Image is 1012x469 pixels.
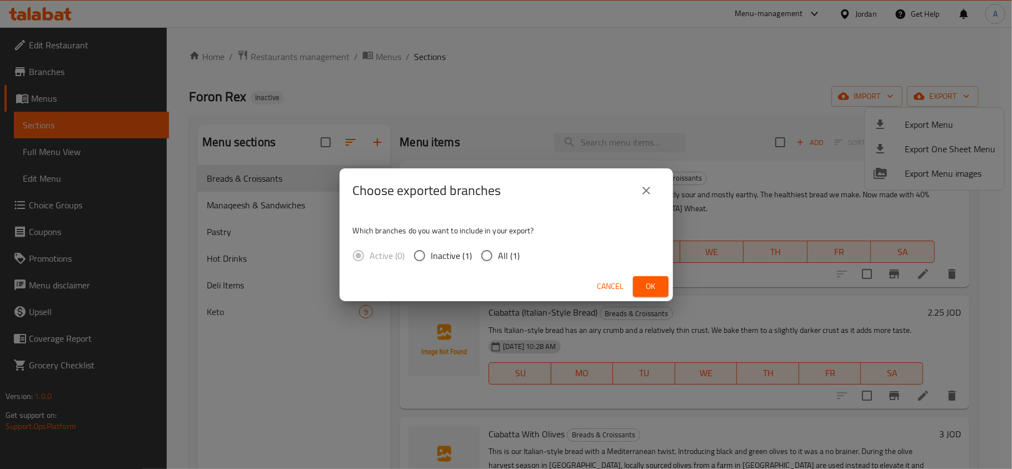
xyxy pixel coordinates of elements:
[498,249,520,262] span: All (1)
[370,249,405,262] span: Active (0)
[431,249,472,262] span: Inactive (1)
[642,280,660,293] span: Ok
[633,276,669,297] button: Ok
[597,280,624,293] span: Cancel
[593,276,629,297] button: Cancel
[353,225,660,236] p: Which branches do you want to include in your export?
[353,182,501,199] h2: Choose exported branches
[633,177,660,204] button: close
